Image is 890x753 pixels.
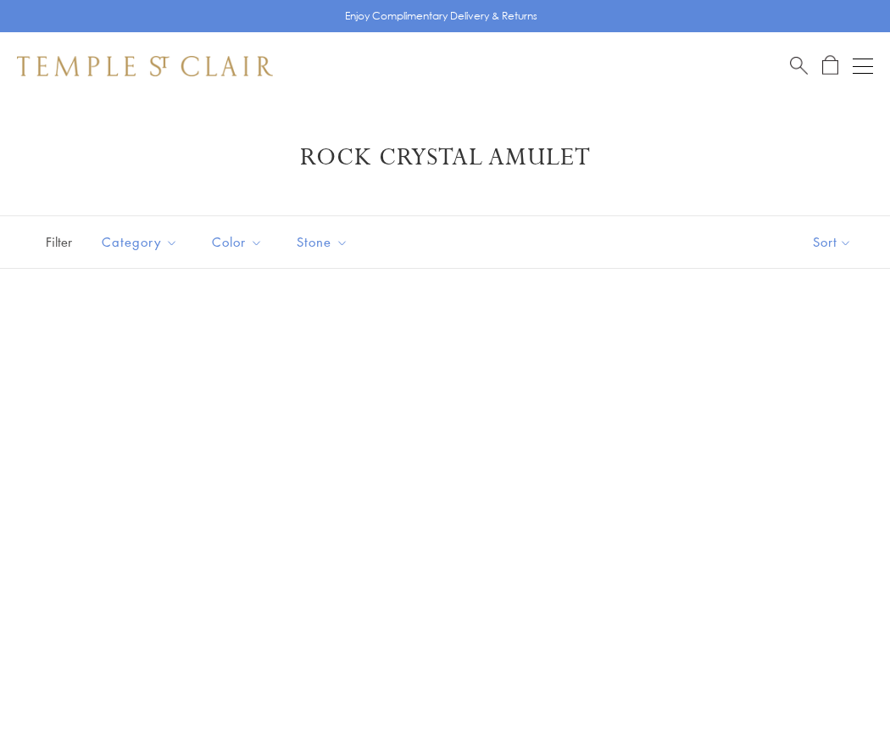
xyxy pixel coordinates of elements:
[822,55,838,76] a: Open Shopping Bag
[199,223,275,261] button: Color
[284,223,361,261] button: Stone
[790,55,808,76] a: Search
[42,142,848,173] h1: Rock Crystal Amulet
[89,223,191,261] button: Category
[17,56,273,76] img: Temple St. Clair
[775,216,890,268] button: Show sort by
[853,56,873,76] button: Open navigation
[203,231,275,253] span: Color
[93,231,191,253] span: Category
[288,231,361,253] span: Stone
[345,8,537,25] p: Enjoy Complimentary Delivery & Returns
